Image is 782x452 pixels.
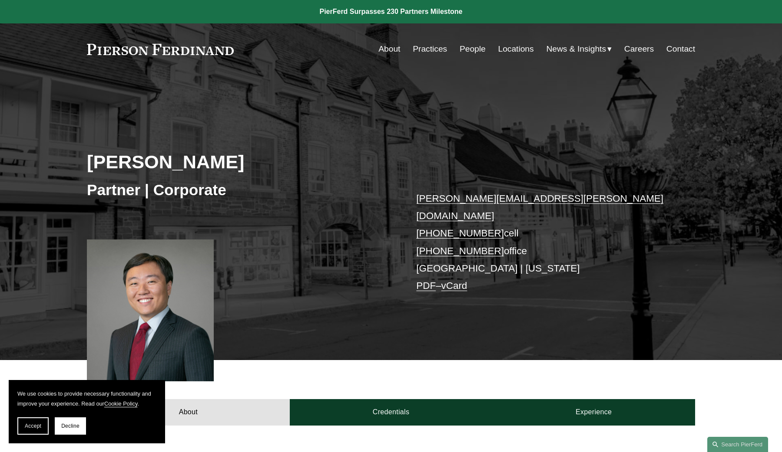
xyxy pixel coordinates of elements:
h3: Partner | Corporate [87,180,391,200]
button: Accept [17,417,49,435]
a: Contact [666,41,695,57]
a: [PHONE_NUMBER] [416,246,504,256]
section: Cookie banner [9,380,165,443]
a: [PERSON_NAME][EMAIL_ADDRESS][PERSON_NAME][DOMAIN_NAME] [416,193,663,221]
a: Locations [498,41,534,57]
a: Search this site [707,437,768,452]
a: Practices [413,41,447,57]
button: Decline [55,417,86,435]
a: About [378,41,400,57]
a: Cookie Policy [104,400,138,407]
p: We use cookies to provide necessary functionality and improve your experience. Read our . [17,389,156,409]
span: Accept [25,423,41,429]
a: Careers [624,41,654,57]
a: Experience [492,399,695,425]
a: vCard [441,280,467,291]
a: About [87,399,290,425]
span: News & Insights [546,42,606,57]
a: PDF [416,280,436,291]
p: cell office [GEOGRAPHIC_DATA] | [US_STATE] – [416,190,669,295]
a: folder dropdown [546,41,612,57]
a: [PHONE_NUMBER] [416,228,504,239]
span: Decline [61,423,80,429]
a: People [460,41,486,57]
a: Credentials [290,399,493,425]
h2: [PERSON_NAME] [87,151,391,173]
